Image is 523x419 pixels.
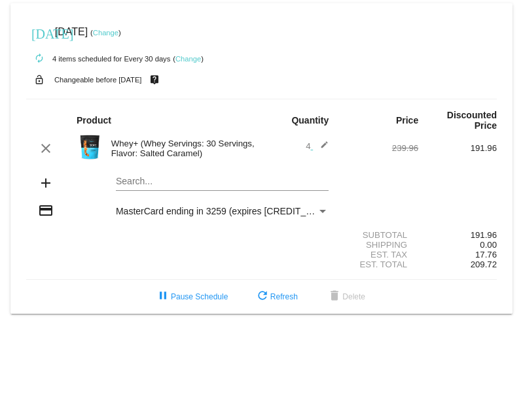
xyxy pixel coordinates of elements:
span: Refresh [255,292,298,301]
mat-icon: pause [155,289,171,305]
mat-icon: [DATE] [31,25,47,41]
span: Delete [327,292,365,301]
div: Subtotal [340,230,418,240]
strong: Price [396,115,418,126]
mat-select: Payment Method [116,206,329,216]
mat-icon: credit_card [38,203,54,218]
span: MasterCard ending in 3259 (expires [CREDIT_CARD_DATA]) [116,206,366,216]
button: Refresh [244,285,308,309]
mat-icon: clear [38,141,54,156]
mat-icon: add [38,175,54,191]
mat-icon: delete [327,289,342,305]
button: Delete [316,285,376,309]
mat-icon: autorenew [31,51,47,67]
mat-icon: refresh [255,289,270,305]
span: 0.00 [480,240,497,250]
span: 4 [306,141,329,151]
strong: Quantity [291,115,329,126]
button: Pause Schedule [145,285,238,309]
mat-icon: lock_open [31,71,47,88]
small: 4 items scheduled for Every 30 days [26,55,170,63]
div: 191.96 [418,230,497,240]
a: Change [93,29,118,37]
input: Search... [116,176,329,187]
div: 239.96 [340,143,418,153]
div: Whey+ (Whey Servings: 30 Servings, Flavor: Salted Caramel) [105,139,262,158]
div: 191.96 [418,143,497,153]
div: Est. Total [340,260,418,269]
div: Est. Tax [340,250,418,260]
mat-icon: edit [313,141,329,156]
span: 209.72 [471,260,497,269]
strong: Product [77,115,111,126]
div: Shipping [340,240,418,250]
span: 17.76 [475,250,497,260]
small: ( ) [173,55,204,63]
img: Image-1-Carousel-Whey-2lb-Salted-Caramel-no-badge.png [77,134,103,160]
a: Change [175,55,201,63]
small: ( ) [90,29,121,37]
strong: Discounted Price [447,110,497,131]
span: Pause Schedule [155,292,228,301]
mat-icon: live_help [147,71,162,88]
small: Changeable before [DATE] [54,76,142,84]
